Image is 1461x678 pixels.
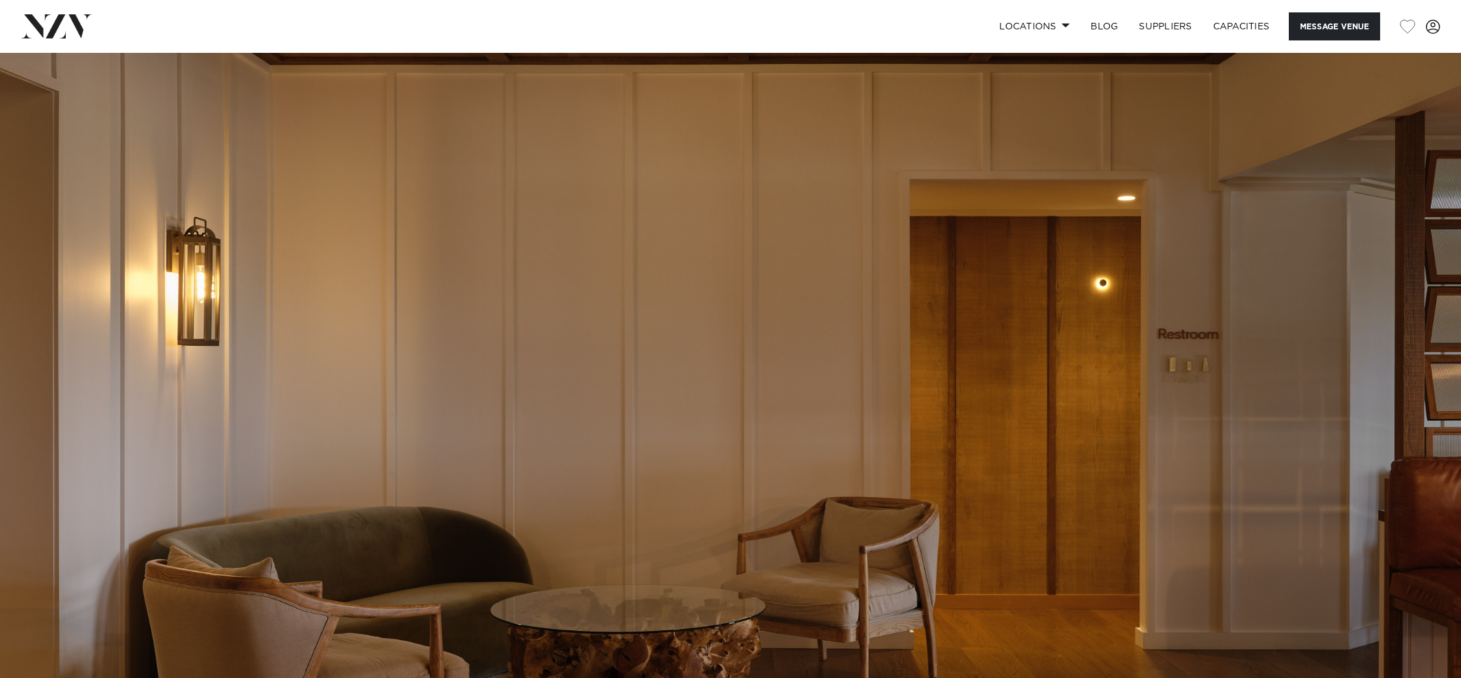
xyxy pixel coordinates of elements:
[21,14,92,38] img: nzv-logo.png
[1203,12,1280,40] a: Capacities
[989,12,1080,40] a: Locations
[1289,12,1380,40] button: Message Venue
[1080,12,1128,40] a: BLOG
[1128,12,1202,40] a: SUPPLIERS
